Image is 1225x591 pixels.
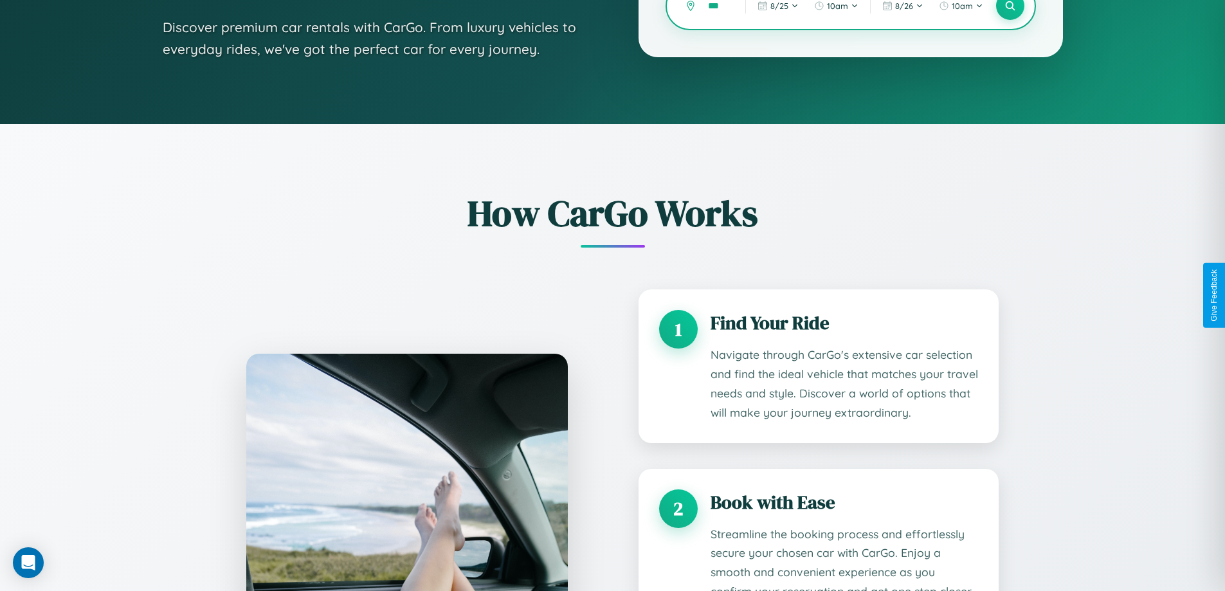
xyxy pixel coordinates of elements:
[1210,269,1219,322] div: Give Feedback
[659,310,698,349] div: 1
[895,1,913,11] span: 8 / 26
[13,547,44,578] div: Open Intercom Messenger
[659,489,698,528] div: 2
[163,17,587,60] p: Discover premium car rentals with CarGo. From luxury vehicles to everyday rides, we've got the pe...
[711,310,978,336] h3: Find Your Ride
[227,188,999,238] h2: How CarGo Works
[827,1,848,11] span: 10am
[711,345,978,423] p: Navigate through CarGo's extensive car selection and find the ideal vehicle that matches your tra...
[711,489,978,515] h3: Book with Ease
[952,1,973,11] span: 10am
[770,1,788,11] span: 8 / 25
